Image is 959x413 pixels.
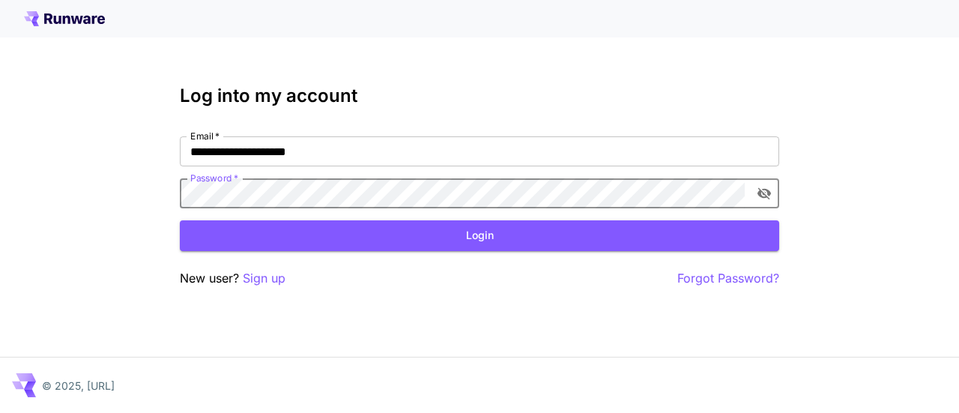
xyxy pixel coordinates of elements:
[180,220,779,251] button: Login
[42,378,115,394] p: © 2025, [URL]
[190,172,238,184] label: Password
[751,180,778,207] button: toggle password visibility
[190,130,220,142] label: Email
[180,269,285,288] p: New user?
[180,85,779,106] h3: Log into my account
[677,269,779,288] button: Forgot Password?
[243,269,285,288] button: Sign up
